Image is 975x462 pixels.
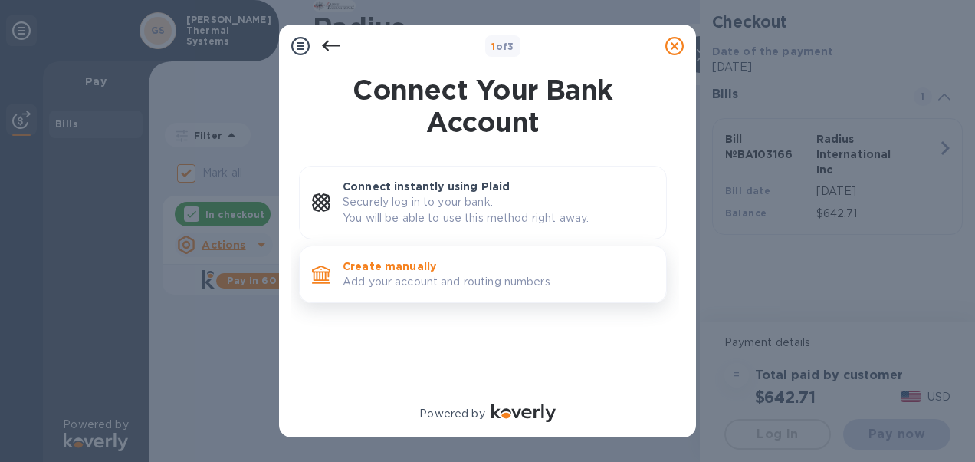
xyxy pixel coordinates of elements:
[491,41,514,52] b: of 3
[343,194,654,226] p: Securely log in to your bank. You will be able to use this method right away.
[491,404,556,422] img: Logo
[343,259,654,274] p: Create manually
[419,406,484,422] p: Powered by
[343,179,654,194] p: Connect instantly using Plaid
[491,41,495,52] span: 1
[343,274,654,290] p: Add your account and routing numbers.
[293,74,673,138] h1: Connect Your Bank Account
